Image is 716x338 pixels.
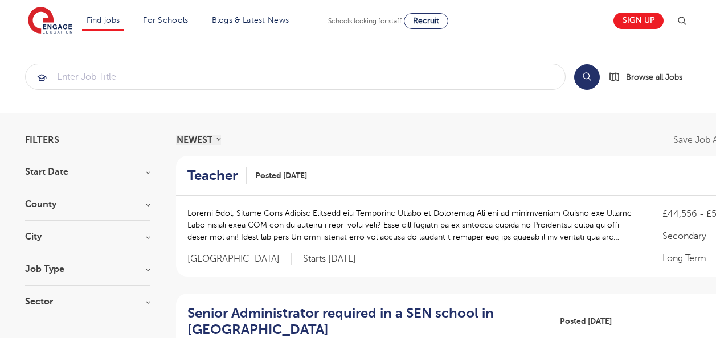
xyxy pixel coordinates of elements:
button: Search [574,64,600,90]
p: Loremi &dol; Sitame Cons Adipisc Elitsedd eiu Temporinc Utlabo et Doloremag Ali eni ad minimvenia... [187,207,640,243]
h3: Sector [25,297,150,306]
input: Submit [26,64,565,89]
h2: Teacher [187,167,238,184]
a: Blogs & Latest News [212,16,289,24]
h3: Job Type [25,265,150,274]
span: Filters [25,135,59,145]
span: Posted [DATE] [560,315,612,327]
span: [GEOGRAPHIC_DATA] [187,253,292,265]
h3: County [25,200,150,209]
a: Sign up [613,13,664,29]
img: Engage Education [28,7,72,35]
div: Submit [25,64,566,90]
a: Senior Administrator required in a SEN school in [GEOGRAPHIC_DATA] [187,305,552,338]
span: Recruit [413,17,439,25]
a: Browse all Jobs [609,71,692,84]
h2: Senior Administrator required in a SEN school in [GEOGRAPHIC_DATA] [187,305,543,338]
a: Recruit [404,13,448,29]
a: Find jobs [87,16,120,24]
h3: Start Date [25,167,150,176]
h3: City [25,232,150,241]
span: Posted [DATE] [255,170,307,182]
a: For Schools [143,16,188,24]
span: Browse all Jobs [626,71,682,84]
p: Starts [DATE] [303,253,356,265]
span: Schools looking for staff [328,17,402,25]
a: Teacher [187,167,247,184]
